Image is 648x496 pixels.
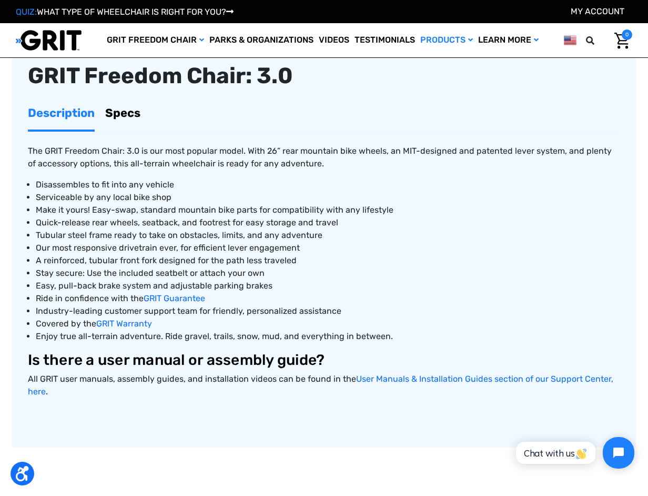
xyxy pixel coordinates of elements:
div: GRIT Freedom Chair: 3.0 [28,64,620,88]
a: Description [28,96,95,130]
span: Make it yours! Easy-swap, standard mountain bike parts for compatibility with any lifestyle [36,205,393,215]
span: QUIZ: [16,7,37,17]
span: Industry-leading customer support team for friendly, personalized assistance [36,306,341,316]
span: Ride in confidence with the [36,293,144,303]
span: Quick-release rear wheels, seatback, and footrest for easy storage and travel [36,217,338,227]
img: us.png [564,34,576,47]
iframe: Tidio Chat [504,428,643,478]
img: Cart [614,33,630,49]
a: GRIT Freedom Chair [104,23,207,57]
a: GRIT Warranty [96,319,152,329]
h3: Is there a user manual or assembly guide? [28,351,620,369]
span: Serviceable by any local bike shop [36,192,171,202]
span: 0 [622,29,632,40]
a: Videos [316,23,352,57]
span: Enjoy true all-terrain adventure. Ride gravel, trails, snow, mud, and everything in between. [36,331,393,341]
input: Search [591,29,606,52]
span: Covered by the [36,319,96,329]
span: Tubular steel frame ready to take on obstacles, limits, and any adventure [36,230,322,240]
a: Account [571,6,624,16]
a: QUIZ:WHAT TYPE OF WHEELCHAIR IS RIGHT FOR YOU? [16,7,234,17]
a: Cart with 0 items [606,29,632,52]
img: GRIT All-Terrain Wheelchair and Mobility Equipment [16,29,82,51]
span: The GRIT Freedom Chair: 3.0 is our most popular model. With 26” rear mountain bike wheels, an MIT... [28,146,612,168]
a: GRIT Guarantee [144,293,205,303]
span: Disassembles to fit into any vehicle [36,180,174,190]
a: Learn More [475,23,541,57]
p: All GRIT user manuals, assembly guides, and installation videos can be found in the . [28,373,620,398]
span: A reinforced, tubular front fork designed for the path less traveled [36,255,297,265]
span: Our most responsive drivetrain ever, for efficient lever engagement [36,243,300,253]
a: Testimonials [352,23,418,57]
a: Products [418,23,475,57]
span: Stay secure: Use the included seatbelt or attach your own [36,268,265,278]
span: Easy, pull-back brake system and adjustable parking brakes [36,281,272,291]
a: Parks & Organizations [207,23,316,57]
a: Specs [105,96,140,130]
